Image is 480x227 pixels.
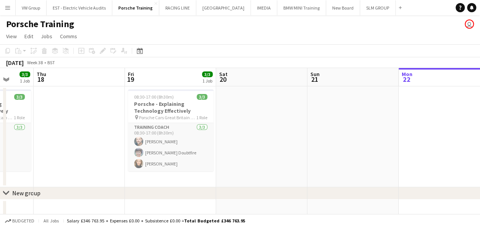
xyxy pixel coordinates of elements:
button: RACING LINE [159,0,196,15]
span: Week 38 [25,60,44,65]
span: All jobs [42,218,60,224]
span: 1 Role [196,115,207,120]
a: Comms [57,31,80,41]
span: 19 [127,75,134,84]
span: 3/3 [19,71,30,77]
div: 1 Job [202,78,212,84]
div: New group [12,189,40,197]
a: View [3,31,20,41]
span: Comms [60,33,77,40]
button: Budgeted [4,217,36,225]
span: Fri [128,71,134,78]
span: 3/3 [197,94,207,100]
a: Edit [21,31,36,41]
app-card-role: Training Coach3/308:30-17:00 (8h30m)[PERSON_NAME][PERSON_NAME] Doubtfire[PERSON_NAME] [128,123,213,171]
span: Sun [310,71,320,78]
span: 21 [309,75,320,84]
span: Total Budgeted £346 763.95 [184,218,245,224]
a: Jobs [38,31,55,41]
button: Porsche Training [112,0,159,15]
button: SLM GROUP [360,0,396,15]
div: BST [47,60,55,65]
button: New Board [326,0,360,15]
span: 3/3 [202,71,213,77]
span: Sat [219,71,228,78]
app-job-card: 08:30-17:00 (8h30m)3/3Porsche - Explaining Technology Effectively Porsche Cars Great Britain Ltd.... [128,89,213,171]
app-user-avatar: Lisa Fretwell [465,19,474,29]
span: Porsche Cars Great Britain Ltd. [STREET_ADDRESS] [139,115,196,120]
div: Salary £346 763.95 + Expenses £0.00 + Subsistence £0.00 = [67,218,245,224]
span: Jobs [41,33,52,40]
button: [GEOGRAPHIC_DATA] [196,0,251,15]
button: BMW MINI Training [277,0,326,15]
h1: Porsche Training [6,18,74,30]
button: EST - Electric Vehicle Audits [47,0,112,15]
span: Edit [24,33,33,40]
span: 22 [401,75,412,84]
span: 18 [36,75,46,84]
span: 08:30-17:00 (8h30m) [134,94,174,100]
button: IMEDIA [251,0,277,15]
span: Thu [37,71,46,78]
span: Budgeted [12,218,34,224]
span: 1 Role [14,115,25,120]
span: Mon [402,71,412,78]
span: 20 [218,75,228,84]
button: VW Group [16,0,47,15]
span: 3/3 [14,94,25,100]
div: [DATE] [6,59,24,66]
span: View [6,33,17,40]
h3: Porsche - Explaining Technology Effectively [128,101,213,114]
div: 1 Job [20,78,30,84]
